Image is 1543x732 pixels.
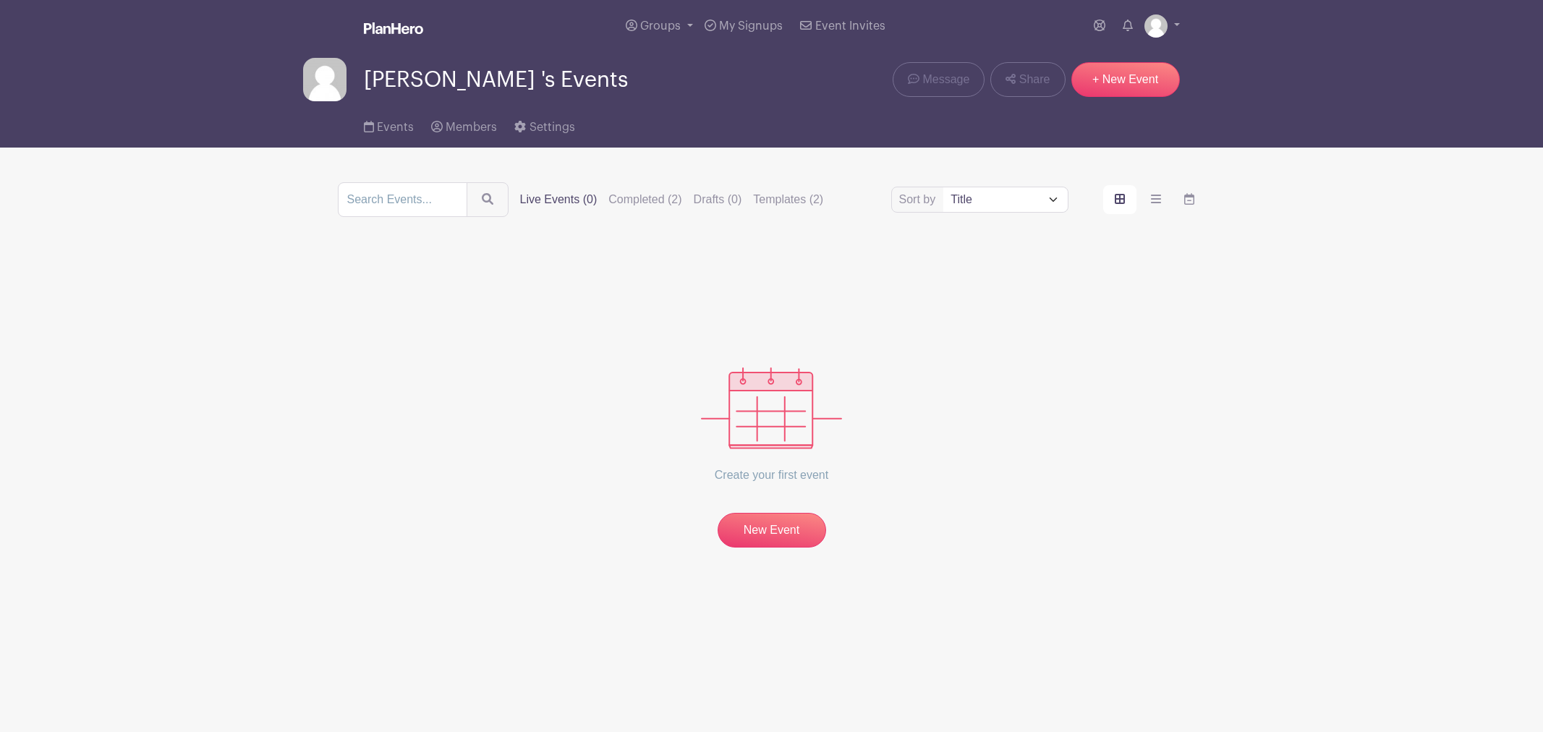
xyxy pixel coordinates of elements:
[815,20,885,32] span: Event Invites
[520,191,824,208] div: filters
[364,68,628,92] span: [PERSON_NAME] 's Events
[701,449,842,501] p: Create your first event
[514,101,574,148] a: Settings
[1103,185,1206,214] div: order and view
[338,182,467,217] input: Search Events...
[922,71,969,88] span: Message
[640,20,681,32] span: Groups
[431,101,497,148] a: Members
[520,191,598,208] label: Live Events (0)
[1144,14,1168,38] img: default-ce2991bfa6775e67f084385cd625a349d9dcbb7a52a09fb2fda1e96e2d18dcdb.png
[718,513,826,548] a: New Event
[719,20,783,32] span: My Signups
[701,367,842,449] img: events_empty-56550af544ae17c43cc50f3ebafa394433d06d5f1891c01edc4b5d1d59cfda54.svg
[364,22,423,34] img: logo_white-6c42ec7e38ccf1d336a20a19083b03d10ae64f83f12c07503d8b9e83406b4c7d.svg
[694,191,742,208] label: Drafts (0)
[364,101,414,148] a: Events
[446,122,497,133] span: Members
[899,191,940,208] label: Sort by
[1019,71,1050,88] span: Share
[608,191,681,208] label: Completed (2)
[990,62,1065,97] a: Share
[377,122,414,133] span: Events
[1071,62,1180,97] a: + New Event
[753,191,823,208] label: Templates (2)
[893,62,985,97] a: Message
[530,122,575,133] span: Settings
[303,58,347,101] img: default-ce2991bfa6775e67f084385cd625a349d9dcbb7a52a09fb2fda1e96e2d18dcdb.png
